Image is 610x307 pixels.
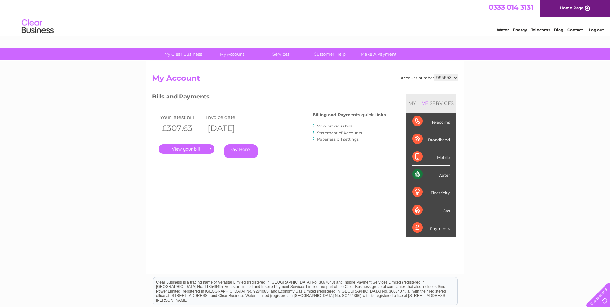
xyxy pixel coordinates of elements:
[254,48,307,60] a: Services
[224,144,258,158] a: Pay Here
[205,113,251,122] td: Invoice date
[205,48,259,60] a: My Account
[513,27,527,32] a: Energy
[412,113,450,130] div: Telecoms
[152,92,386,103] h3: Bills and Payments
[589,27,604,32] a: Log out
[412,130,450,148] div: Broadband
[554,27,563,32] a: Blog
[401,74,458,81] div: Account number
[412,219,450,237] div: Payments
[412,166,450,183] div: Water
[567,27,583,32] a: Contact
[317,124,352,128] a: View previous bills
[352,48,405,60] a: Make A Payment
[489,3,533,11] a: 0333 014 3131
[416,100,430,106] div: LIVE
[406,94,456,112] div: MY SERVICES
[412,148,450,166] div: Mobile
[159,122,205,135] th: £307.63
[303,48,356,60] a: Customer Help
[159,144,214,154] a: .
[412,201,450,219] div: Gas
[152,74,458,86] h2: My Account
[153,4,457,31] div: Clear Business is a trading name of Verastar Limited (registered in [GEOGRAPHIC_DATA] No. 3667643...
[412,183,450,201] div: Electricity
[21,17,54,36] img: logo.png
[317,137,359,142] a: Paperless bill settings
[313,112,386,117] h4: Billing and Payments quick links
[159,113,205,122] td: Your latest bill
[157,48,210,60] a: My Clear Business
[531,27,550,32] a: Telecoms
[317,130,362,135] a: Statement of Accounts
[205,122,251,135] th: [DATE]
[497,27,509,32] a: Water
